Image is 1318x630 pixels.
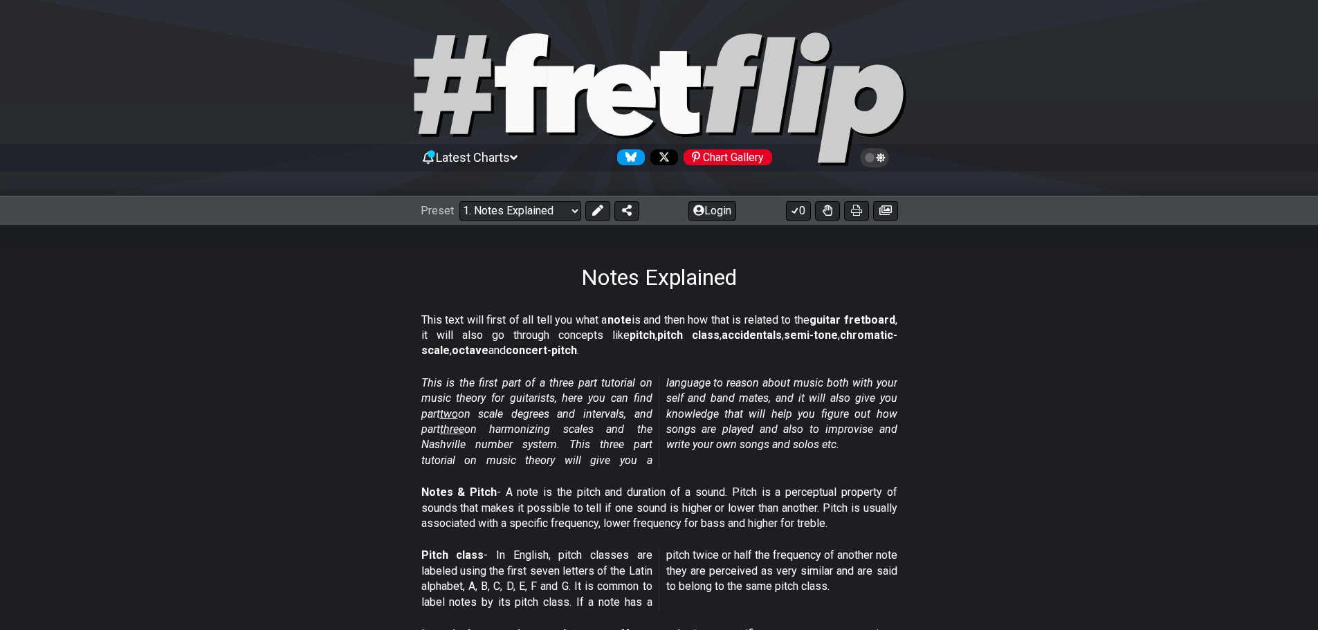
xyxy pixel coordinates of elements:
[786,201,811,221] button: 0
[815,201,840,221] button: Toggle Dexterity for all fretkits
[581,264,737,290] h1: Notes Explained
[784,328,838,342] strong: semi-tone
[612,149,645,165] a: Follow #fretflip at Bluesky
[630,328,655,342] strong: pitch
[452,344,488,357] strong: octave
[506,344,577,357] strong: concert-pitch
[421,485,497,499] strong: Notes & Pitch
[657,328,720,342] strong: pitch class
[440,407,458,420] span: two
[585,201,610,221] button: Edit Preset
[867,151,883,164] span: Toggle light / dark theme
[421,548,484,562] strong: Pitch class
[688,201,736,221] button: Login
[421,204,454,217] span: Preset
[809,313,895,326] strong: guitar fretboard
[844,201,869,221] button: Print
[436,150,510,165] span: Latest Charts
[459,201,581,221] select: Preset
[421,313,897,359] p: This text will first of all tell you what a is and then how that is related to the , it will also...
[421,485,897,531] p: - A note is the pitch and duration of a sound. Pitch is a perceptual property of sounds that make...
[440,423,464,436] span: three
[722,328,782,342] strong: accidentals
[421,548,897,610] p: - In English, pitch classes are labeled using the first seven letters of the Latin alphabet, A, B...
[645,149,678,165] a: Follow #fretflip at X
[421,376,897,467] em: This is the first part of a three part tutorial on music theory for guitarists, here you can find...
[607,313,632,326] strong: note
[614,201,639,221] button: Share Preset
[684,149,772,165] div: Chart Gallery
[678,149,772,165] a: #fretflip at Pinterest
[873,201,898,221] button: Create image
